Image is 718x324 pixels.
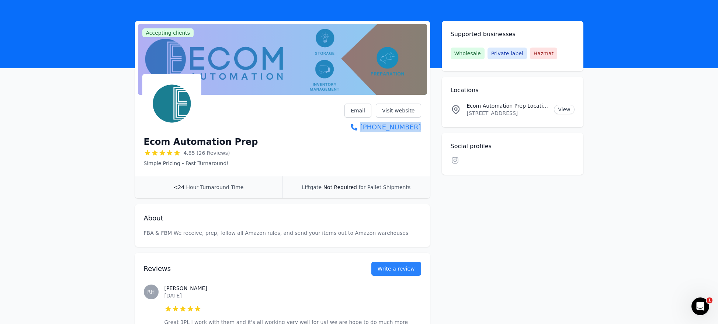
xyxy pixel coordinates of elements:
a: [PHONE_NUMBER] [344,122,421,132]
h3: [PERSON_NAME] [164,285,421,292]
p: [STREET_ADDRESS] [467,109,548,117]
span: Hazmat [530,48,557,59]
span: Hour Turnaround Time [186,184,244,190]
a: Visit website [376,104,421,118]
span: Private label [488,48,527,59]
img: Ecom Automation Prep [144,76,200,132]
span: 1 [707,297,712,303]
span: Wholesale [451,48,485,59]
span: Liftgate [302,184,322,190]
span: <24 [174,184,185,190]
time: [DATE] [164,293,182,299]
h2: Social profiles [451,142,575,151]
p: Simple Pricing - Fast Turnaround! [144,160,258,167]
p: Ecom Automation Prep Location [467,102,548,109]
a: Write a review [371,262,421,276]
h2: Reviews [144,264,348,274]
span: for Pallet Shipments [358,184,410,190]
h1: Ecom Automation Prep [144,136,258,148]
a: Email [344,104,371,118]
iframe: Intercom live chat [691,297,709,315]
h2: Locations [451,86,575,95]
a: View [554,105,574,114]
p: FBA & FBM We receive, prep, follow all Amazon rules, and send your items out to Amazon warehouses [144,229,421,237]
span: RH [147,289,155,295]
span: Not Required [323,184,357,190]
h2: Supported businesses [451,30,575,39]
span: 4.85 (26 Reviews) [184,149,230,157]
span: Accepting clients [142,28,194,37]
h2: About [144,213,421,223]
